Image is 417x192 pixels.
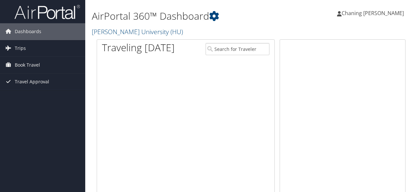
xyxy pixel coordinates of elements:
span: Travel Approval [15,74,49,90]
input: Search for Traveler [206,43,270,55]
img: airportal-logo.png [14,4,80,20]
h1: Traveling [DATE] [102,41,175,54]
a: [PERSON_NAME] University (HU) [92,27,185,36]
span: Trips [15,40,26,56]
span: Chaning [PERSON_NAME] [342,10,404,17]
a: Chaning [PERSON_NAME] [337,3,410,23]
span: Dashboards [15,23,41,40]
span: Book Travel [15,57,40,73]
h1: AirPortal 360™ Dashboard [92,9,304,23]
